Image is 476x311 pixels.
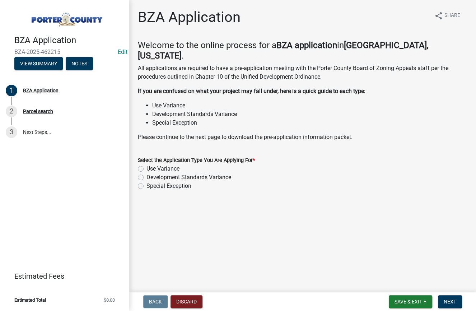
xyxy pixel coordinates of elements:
[138,88,365,94] strong: If you are confused on what your project may fall under, here is a quick guide to each type:
[138,133,467,141] p: Please continue to the next page to download the pre-application information packet.
[14,298,46,302] span: Estimated Total
[6,106,17,117] div: 2
[138,158,255,163] label: Select the Application Type You Are Applying For
[152,119,467,127] li: Special Exception
[138,40,429,61] strong: [GEOGRAPHIC_DATA], [US_STATE]
[118,48,127,55] wm-modal-confirm: Edit Application Number
[143,295,168,308] button: Back
[149,299,162,305] span: Back
[152,110,467,119] li: Development Standards Variance
[14,57,63,70] button: View Summary
[118,48,127,55] a: Edit
[389,295,432,308] button: Save & Exit
[444,299,456,305] span: Next
[23,109,53,114] div: Parcel search
[171,295,202,308] button: Discard
[138,40,467,61] h4: Welcome to the online process for a in .
[6,269,118,283] a: Estimated Fees
[138,9,241,26] h1: BZA Application
[66,57,93,70] button: Notes
[14,35,123,46] h4: BZA Application
[276,40,337,50] strong: BZA application
[146,173,231,182] label: Development Standards Variance
[444,11,460,20] span: Share
[66,61,93,67] wm-modal-confirm: Notes
[23,88,59,93] div: BZA Application
[146,182,191,190] label: Special Exception
[138,64,467,81] p: All applications are required to have a pre-application meeting with the Porter County Board of Z...
[152,101,467,110] li: Use Variance
[6,85,17,96] div: 1
[14,8,118,28] img: Porter County, Indiana
[395,299,422,305] span: Save & Exit
[14,48,115,55] span: BZA-2025-462215
[146,164,179,173] label: Use Variance
[104,298,115,302] span: $0.00
[14,61,63,67] wm-modal-confirm: Summary
[429,9,466,23] button: shareShare
[6,126,17,138] div: 3
[438,295,462,308] button: Next
[434,11,443,20] i: share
